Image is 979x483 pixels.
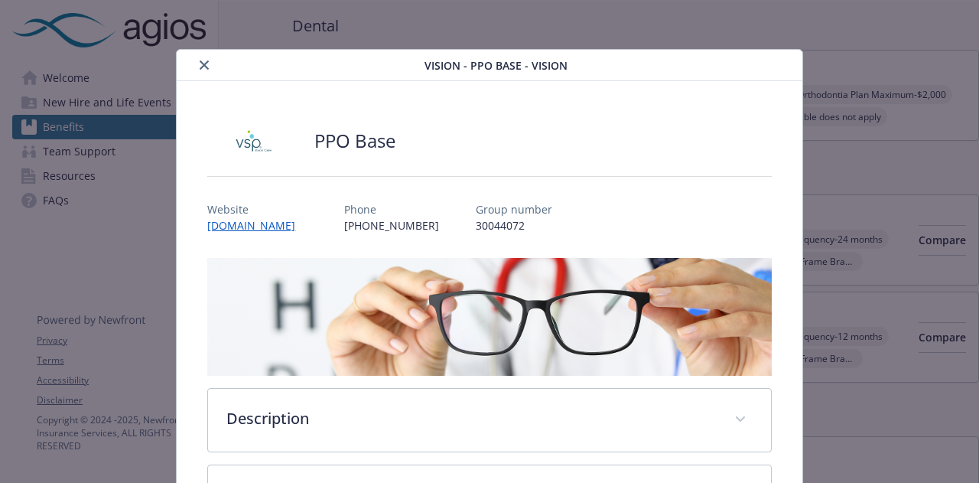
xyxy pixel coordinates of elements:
p: Group number [476,201,552,217]
p: 30044072 [476,217,552,233]
p: Description [226,407,715,430]
div: Description [208,389,770,452]
img: banner [207,258,771,376]
button: close [195,56,213,74]
p: Phone [344,201,439,217]
a: [DOMAIN_NAME] [207,218,307,233]
p: Website [207,201,307,217]
p: [PHONE_NUMBER] [344,217,439,233]
span: Vision - PPO Base - Vision [424,57,568,73]
img: Vision Service Plan [207,118,299,164]
h2: PPO Base [314,128,395,154]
